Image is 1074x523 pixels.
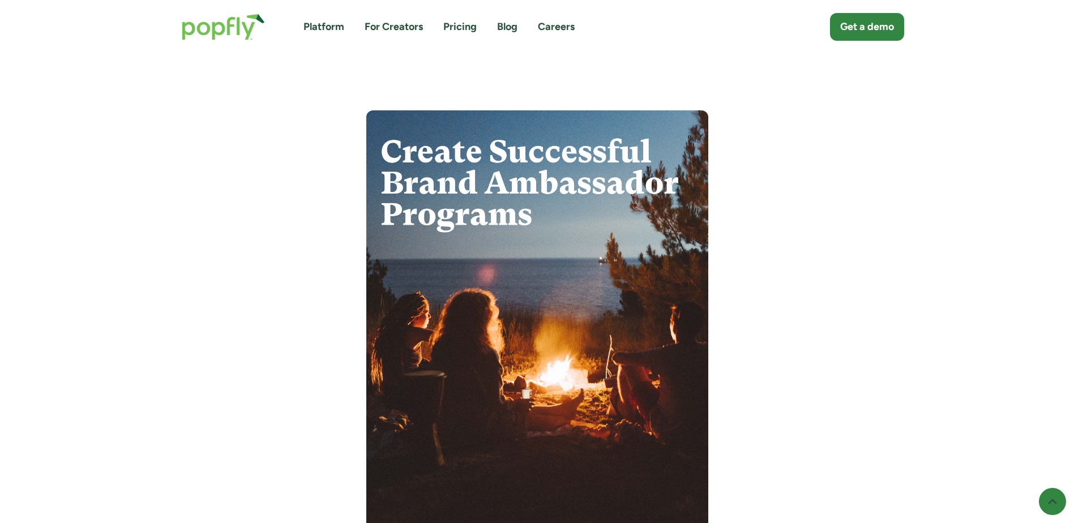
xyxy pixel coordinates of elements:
a: Get a demo [830,13,904,41]
a: Pricing [443,20,477,34]
a: Careers [538,20,575,34]
a: Blog [497,20,517,34]
a: For Creators [365,20,423,34]
div: Get a demo [840,20,894,34]
a: Platform [303,20,344,34]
